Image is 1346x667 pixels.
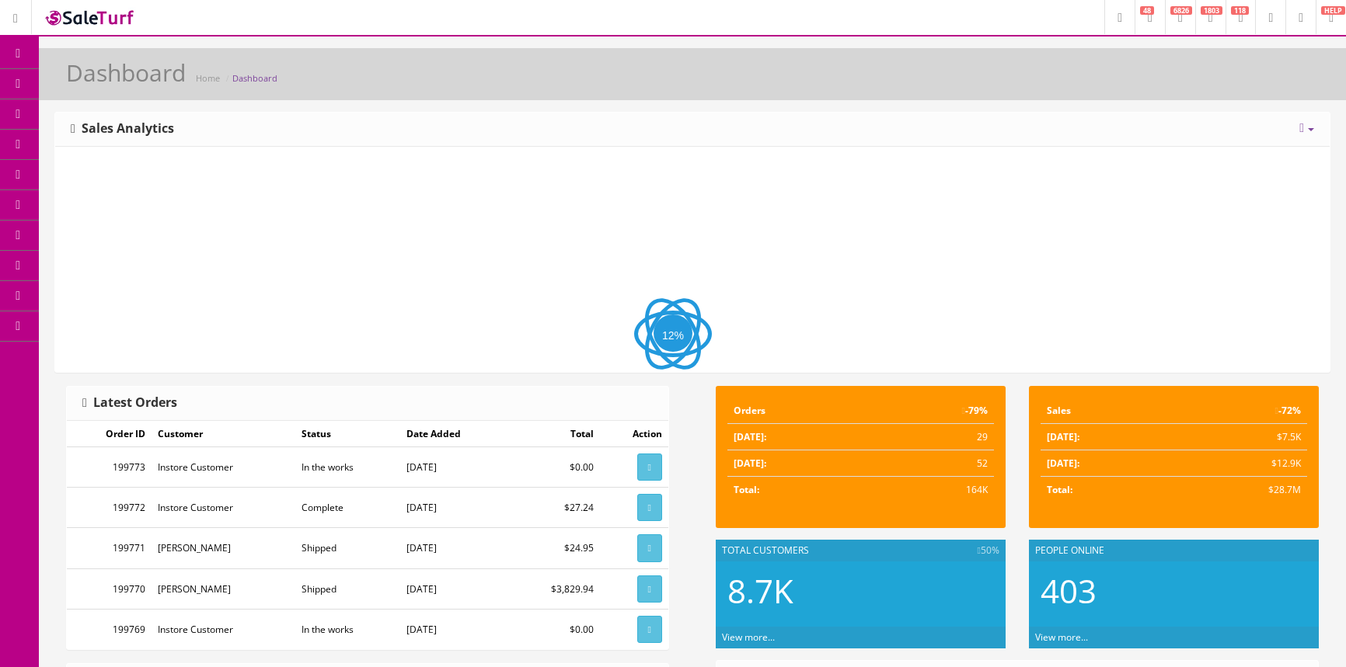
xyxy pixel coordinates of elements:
[1047,483,1072,496] strong: Total:
[734,483,759,496] strong: Total:
[400,447,509,488] td: [DATE]
[400,568,509,609] td: [DATE]
[152,568,295,609] td: [PERSON_NAME]
[67,488,152,528] td: 199772
[400,421,509,447] td: Date Added
[510,528,600,568] td: $24.95
[734,430,766,443] strong: [DATE]:
[152,447,295,488] td: Instore Customer
[871,424,994,450] td: 29
[637,575,662,603] a: View
[510,568,600,609] td: $3,829.94
[722,631,775,644] a: View more...
[1321,6,1345,15] span: HELP
[67,568,152,609] td: 199770
[152,421,295,447] td: Customer
[400,488,509,528] td: [DATE]
[1047,457,1079,470] strong: [DATE]:
[637,534,662,561] a: View
[1140,6,1154,15] span: 48
[637,616,662,643] a: View
[510,447,600,488] td: $0.00
[1201,6,1222,15] span: 1803
[637,494,662,521] a: View
[1041,398,1174,424] td: Sales
[152,488,295,528] td: Instore Customer
[871,477,994,503] td: 164K
[67,421,152,447] td: Order ID
[67,609,152,649] td: 199769
[67,528,152,568] td: 199771
[871,450,994,477] td: 52
[196,72,220,84] a: Home
[152,528,295,568] td: [PERSON_NAME]
[1041,573,1307,609] h2: 403
[82,396,177,410] h3: Latest Orders
[295,447,401,488] td: In the works
[1170,6,1192,15] span: 6826
[295,488,401,528] td: Complete
[67,447,152,488] td: 199773
[400,609,509,649] td: [DATE]
[66,60,186,85] h1: Dashboard
[510,421,600,447] td: Total
[1174,477,1308,503] td: $28.7M
[295,568,401,609] td: Shipped
[1174,424,1308,450] td: $7.5K
[727,573,994,609] h2: 8.7K
[978,544,999,558] span: 50%
[510,488,600,528] td: $27.24
[71,122,174,136] h3: Sales Analytics
[727,398,871,424] td: Orders
[734,457,766,470] strong: [DATE]:
[1029,540,1319,561] div: People Online
[295,609,401,649] td: In the works
[600,421,668,447] td: Action
[400,528,509,568] td: [DATE]
[1174,398,1308,424] td: -72%
[44,7,137,28] img: SaleTurf
[871,398,994,424] td: -79%
[295,528,401,568] td: Shipped
[1035,631,1088,644] a: View more...
[232,72,277,84] a: Dashboard
[716,540,1006,561] div: Total Customers
[510,609,600,649] td: $0.00
[637,453,662,481] a: View
[1174,450,1308,477] td: $12.9K
[1047,430,1079,443] strong: [DATE]:
[152,609,295,649] td: Instore Customer
[1231,6,1249,15] span: 118
[295,421,401,447] td: Status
